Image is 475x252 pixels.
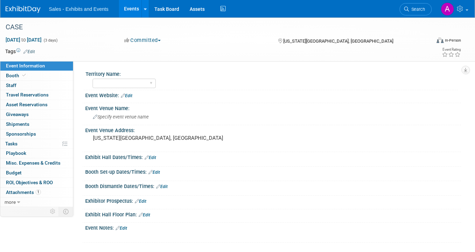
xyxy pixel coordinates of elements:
div: CASE [3,21,422,34]
a: Edit [23,49,35,54]
span: Misc. Expenses & Credits [6,160,60,166]
a: Travel Reservations [0,90,73,100]
a: Asset Reservations [0,100,73,109]
span: more [5,199,16,205]
span: to [20,37,27,43]
div: Event Venue Name: [85,103,461,112]
span: Sales - Exhibits and Events [49,6,108,12]
div: Booth Dismantle Dates/Times: [85,181,461,190]
a: Staff [0,81,73,90]
span: Asset Reservations [6,102,47,107]
div: Event Venue Address: [85,125,461,134]
div: Event Rating [442,48,461,51]
a: Edit [139,213,150,217]
div: In-Person [445,38,461,43]
span: [DATE] [DATE] [5,37,42,43]
a: Giveaways [0,110,73,119]
div: Booth Set-up Dates/Times: [85,167,461,176]
a: more [0,197,73,207]
button: Committed [122,37,163,44]
a: Edit [135,199,146,204]
a: Booth [0,71,73,80]
a: Edit [148,170,160,175]
div: Exhibit Hall Floor Plan: [85,209,461,218]
a: Search [400,3,432,15]
span: (3 days) [43,38,58,43]
span: ROI, Objectives & ROO [6,180,53,185]
span: Booth [6,73,27,78]
span: Specify event venue name [93,114,149,120]
span: Giveaways [6,111,29,117]
span: Staff [6,82,16,88]
img: Alexandra Horne [441,2,454,16]
div: Event Format [394,36,461,47]
span: 1 [36,189,41,195]
a: Edit [145,155,156,160]
a: Misc. Expenses & Credits [0,158,73,168]
span: Budget [6,170,22,175]
span: [US_STATE][GEOGRAPHIC_DATA], [GEOGRAPHIC_DATA] [283,38,393,44]
span: Tasks [5,141,17,146]
span: Shipments [6,121,29,127]
i: Booth reservation complete [22,73,26,77]
td: Tags [5,48,35,55]
span: Event Information [6,63,45,69]
a: Event Information [0,61,73,71]
a: Edit [116,226,127,231]
a: Attachments1 [0,188,73,197]
td: Toggle Event Tabs [59,207,73,216]
a: Edit [156,184,168,189]
div: Exhibitor Prospectus: [85,196,461,205]
a: Playbook [0,149,73,158]
pre: [US_STATE][GEOGRAPHIC_DATA], [GEOGRAPHIC_DATA] [93,135,234,141]
div: Event Notes: [85,223,461,232]
span: Sponsorships [6,131,36,137]
span: Travel Reservations [6,92,49,98]
a: ROI, Objectives & ROO [0,178,73,187]
div: Event Website: [85,90,461,99]
span: Playbook [6,150,26,156]
div: Territory Name: [86,69,458,78]
a: Shipments [0,120,73,129]
span: Attachments [6,189,41,195]
span: Search [409,7,425,12]
a: Edit [121,93,132,98]
div: Exhibit Hall Dates/Times: [85,152,461,161]
img: Format-Inperson.png [437,37,444,43]
td: Personalize Event Tab Strip [47,207,59,216]
a: Sponsorships [0,129,73,139]
a: Budget [0,168,73,178]
img: ExhibitDay [6,6,41,13]
a: Tasks [0,139,73,149]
